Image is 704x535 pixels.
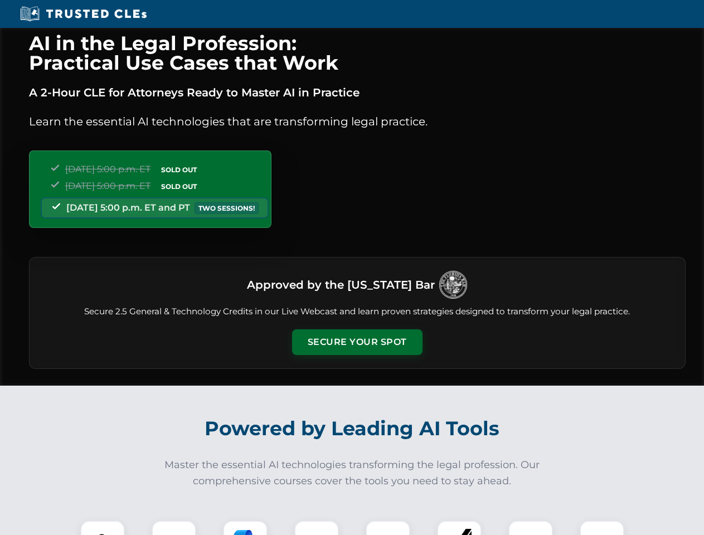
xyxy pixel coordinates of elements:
span: SOLD OUT [157,181,201,192]
p: Master the essential AI technologies transforming the legal profession. Our comprehensive courses... [157,457,547,489]
span: [DATE] 5:00 p.m. ET [65,164,150,174]
p: A 2-Hour CLE for Attorneys Ready to Master AI in Practice [29,84,686,101]
h1: AI in the Legal Profession: Practical Use Cases that Work [29,33,686,72]
p: Secure 2.5 General & Technology Credits in our Live Webcast and learn proven strategies designed ... [43,305,672,318]
h2: Powered by Leading AI Tools [43,409,661,448]
span: [DATE] 5:00 p.m. ET [65,181,150,191]
span: SOLD OUT [157,164,201,176]
img: Trusted CLEs [17,6,150,22]
p: Learn the essential AI technologies that are transforming legal practice. [29,113,686,130]
h3: Approved by the [US_STATE] Bar [247,275,435,295]
img: Logo [439,271,467,299]
button: Secure Your Spot [292,329,423,355]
